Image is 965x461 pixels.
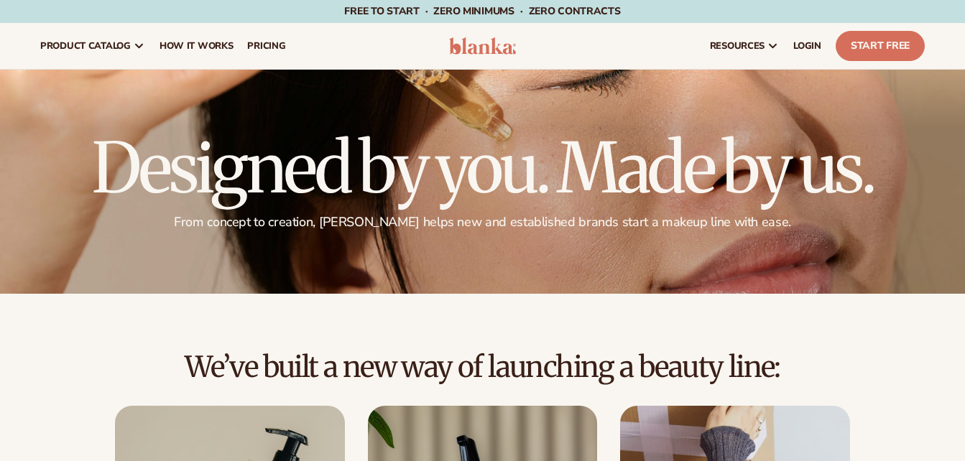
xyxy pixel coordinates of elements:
a: Start Free [836,31,925,61]
span: Free to start · ZERO minimums · ZERO contracts [344,4,620,18]
span: product catalog [40,40,131,52]
a: LOGIN [786,23,828,69]
a: resources [703,23,786,69]
span: resources [710,40,765,52]
h2: We’ve built a new way of launching a beauty line: [40,351,925,383]
span: LOGIN [793,40,821,52]
span: How It Works [160,40,234,52]
p: From concept to creation, [PERSON_NAME] helps new and established brands start a makeup line with... [40,214,925,230]
a: pricing [240,23,292,69]
span: pricing [247,40,285,52]
h1: Designed by you. Made by us. [40,134,925,202]
a: product catalog [33,23,152,69]
a: How It Works [152,23,241,69]
img: logo [449,37,517,55]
